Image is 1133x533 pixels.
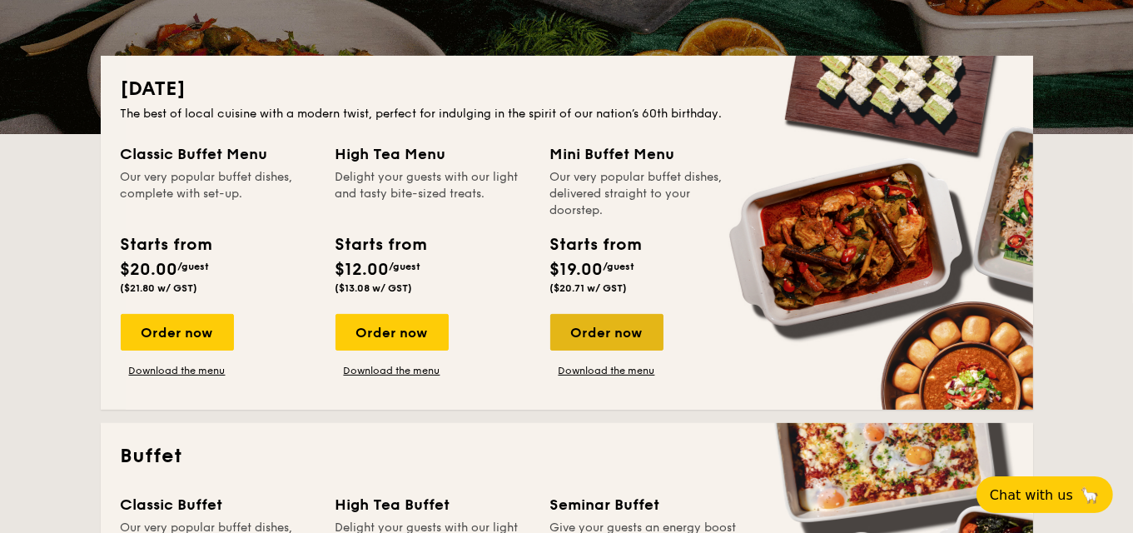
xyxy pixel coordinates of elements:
[335,364,449,377] a: Download the menu
[604,261,635,272] span: /guest
[550,493,745,516] div: Seminar Buffet
[121,443,1013,470] h2: Buffet
[550,364,663,377] a: Download the menu
[550,314,663,351] div: Order now
[976,476,1113,513] button: Chat with us🦙
[121,232,211,257] div: Starts from
[335,493,530,516] div: High Tea Buffet
[550,260,604,280] span: $19.00
[990,487,1073,503] span: Chat with us
[390,261,421,272] span: /guest
[335,282,413,294] span: ($13.08 w/ GST)
[335,314,449,351] div: Order now
[121,169,316,219] div: Our very popular buffet dishes, complete with set-up.
[335,169,530,219] div: Delight your guests with our light and tasty bite-sized treats.
[121,260,178,280] span: $20.00
[550,142,745,166] div: Mini Buffet Menu
[121,314,234,351] div: Order now
[121,493,316,516] div: Classic Buffet
[335,142,530,166] div: High Tea Menu
[550,282,628,294] span: ($20.71 w/ GST)
[335,232,426,257] div: Starts from
[121,364,234,377] a: Download the menu
[121,282,198,294] span: ($21.80 w/ GST)
[550,169,745,219] div: Our very popular buffet dishes, delivered straight to your doorstep.
[1080,486,1100,505] span: 🦙
[178,261,210,272] span: /guest
[121,76,1013,102] h2: [DATE]
[121,142,316,166] div: Classic Buffet Menu
[335,260,390,280] span: $12.00
[550,232,641,257] div: Starts from
[121,106,1013,122] div: The best of local cuisine with a modern twist, perfect for indulging in the spirit of our nation’...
